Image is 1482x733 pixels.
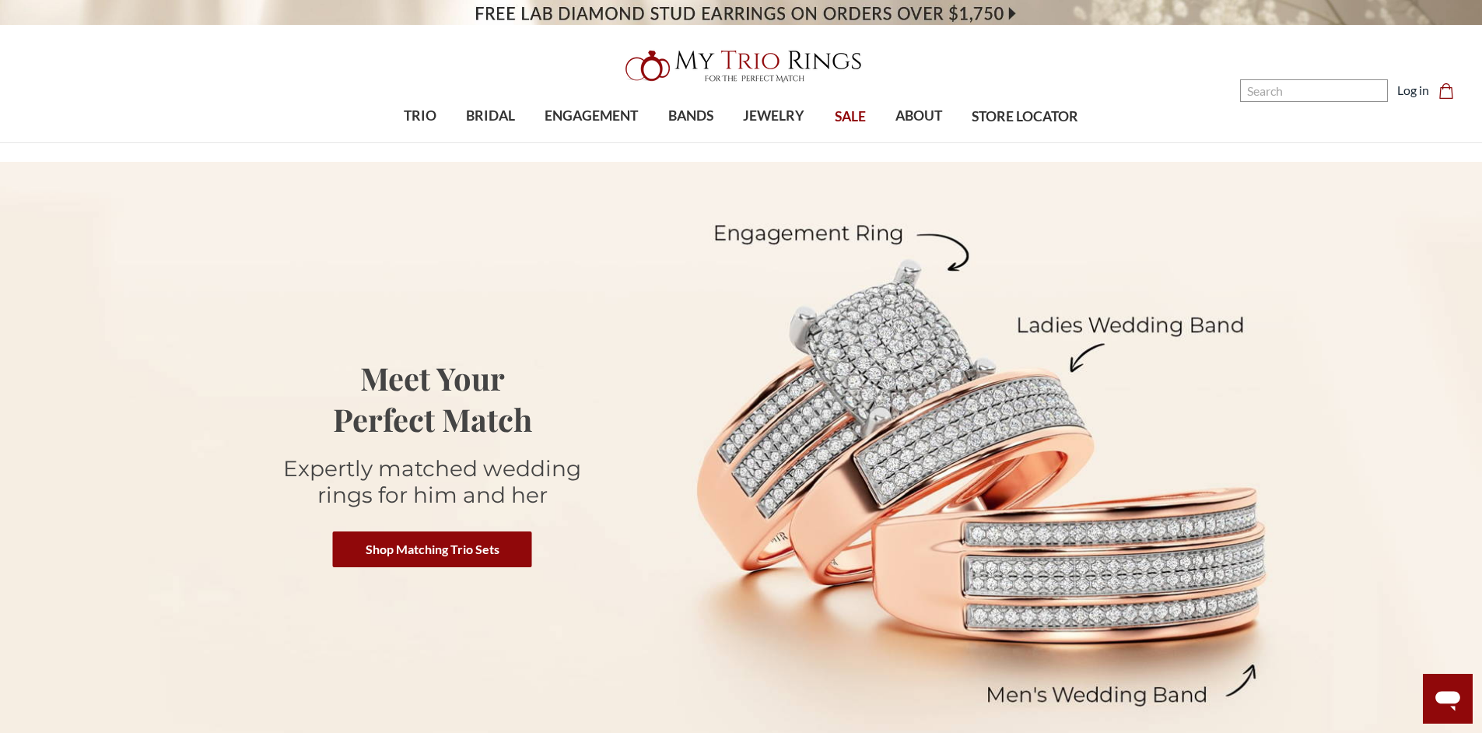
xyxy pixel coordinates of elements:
[412,142,428,143] button: submenu toggle
[819,92,880,142] a: SALE
[1438,81,1463,100] a: Cart with 0 items
[1397,81,1429,100] a: Log in
[545,106,638,126] span: ENGAGEMENT
[404,106,436,126] span: TRIO
[617,41,866,91] img: My Trio Rings
[451,91,530,142] a: BRIDAL
[483,142,499,143] button: submenu toggle
[972,107,1078,127] span: STORE LOCATOR
[957,92,1093,142] a: STORE LOCATOR
[683,142,699,143] button: submenu toggle
[728,91,819,142] a: JEWELRY
[429,41,1052,91] a: My Trio Rings
[835,107,866,127] span: SALE
[530,91,653,142] a: ENGAGEMENT
[583,142,599,143] button: submenu toggle
[668,106,713,126] span: BANDS
[1438,83,1454,99] svg: cart.cart_preview
[1240,79,1388,102] input: Search
[466,106,515,126] span: BRIDAL
[743,106,804,126] span: JEWELRY
[333,531,532,567] a: Shop Matching Trio Sets
[766,142,782,143] button: submenu toggle
[881,91,957,142] a: ABOUT
[911,142,927,143] button: submenu toggle
[653,91,728,142] a: BANDS
[389,91,451,142] a: TRIO
[895,106,942,126] span: ABOUT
